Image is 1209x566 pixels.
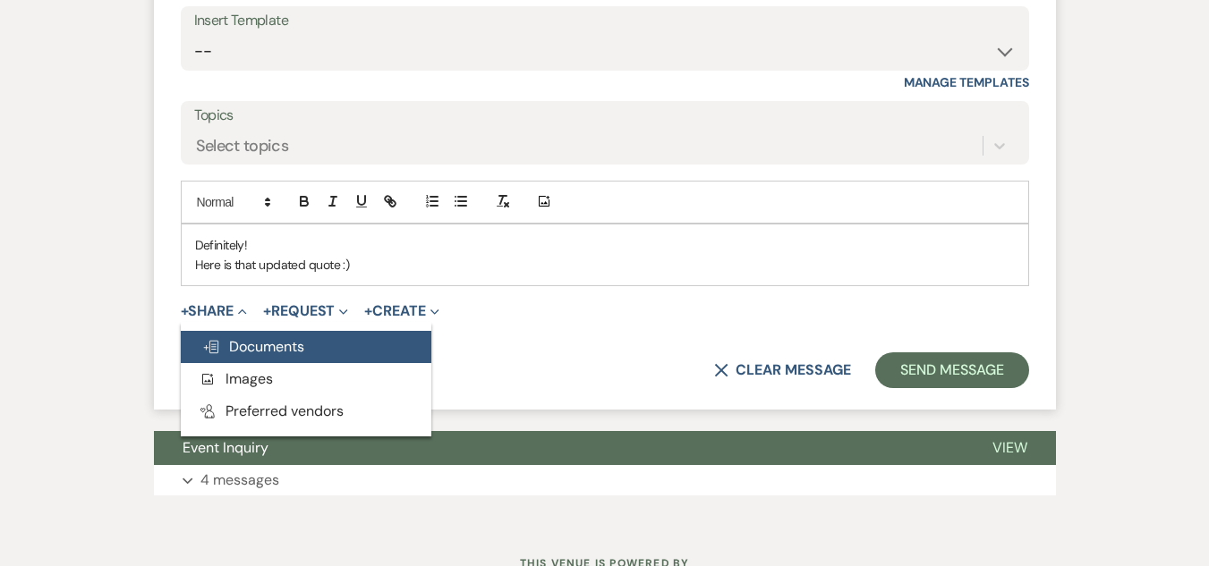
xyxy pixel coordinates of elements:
span: View [992,438,1027,457]
span: + [364,304,372,318]
span: + [263,304,271,318]
span: + [181,304,189,318]
label: Topics [194,103,1016,129]
button: View [964,431,1056,465]
button: Documents [181,331,431,363]
p: 4 messages [200,469,279,492]
span: Images [199,369,273,388]
button: Request [263,304,348,318]
span: Documents [202,337,304,356]
div: Insert Template [194,8,1016,34]
button: Event Inquiry [154,431,964,465]
button: 4 messages [154,465,1056,495]
div: Select topics [196,133,289,157]
p: Definitely! [195,235,1015,255]
button: Images [181,363,431,395]
a: Manage Templates [904,74,1029,90]
span: Event Inquiry [183,438,268,457]
button: Clear message [714,363,850,377]
button: Share [181,304,248,318]
button: Create [364,304,438,318]
button: Send Message [875,352,1028,388]
p: Here is that updated quote :) [195,255,1015,275]
button: Preferred vendors [181,395,431,427]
